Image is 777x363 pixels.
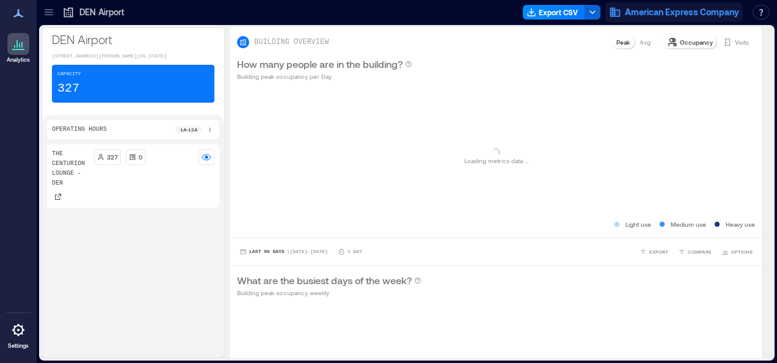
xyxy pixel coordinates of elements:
button: EXPORT [637,246,671,258]
p: BUILDING OVERVIEW [254,37,329,47]
p: 327 [57,80,79,97]
button: COMPARE [676,246,714,258]
p: Building peak occupancy weekly [237,288,421,298]
p: DEN Airport [79,6,124,18]
button: Last 90 Days |[DATE]-[DATE] [237,246,330,258]
p: What are the busiest days of the week? [237,273,412,288]
p: Analytics [7,56,30,64]
p: 0 [139,152,142,162]
button: OPTIONS [719,246,755,258]
p: 1 Day [348,248,362,255]
p: [STREET_ADDRESS][PERSON_NAME][US_STATE] [52,53,214,60]
p: Medium use [671,219,706,229]
p: DEN Airport [52,31,214,48]
p: Occupancy [680,37,713,47]
button: American Express Company [605,2,743,22]
p: Building peak occupancy per Day [237,71,412,81]
p: Loading metrics data ... [464,156,528,166]
p: 327 [107,152,118,162]
p: Visits [735,37,749,47]
span: OPTIONS [731,248,753,255]
span: American Express Company [625,6,739,18]
a: Analytics [3,29,34,67]
span: COMPARE [688,248,712,255]
p: Avg [640,37,651,47]
p: Light use [626,219,651,229]
p: Settings [8,342,29,350]
p: Capacity [57,70,81,78]
p: How many people are in the building? [237,57,403,71]
p: 1a - 12a [180,126,197,133]
p: The Centurion Lounge - DEN [52,149,89,188]
span: EXPORT [649,248,668,255]
p: Heavy use [726,219,755,229]
p: Operating Hours [52,125,107,134]
p: Peak [616,37,630,47]
button: Export CSV [523,5,585,20]
a: Settings [4,315,33,353]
